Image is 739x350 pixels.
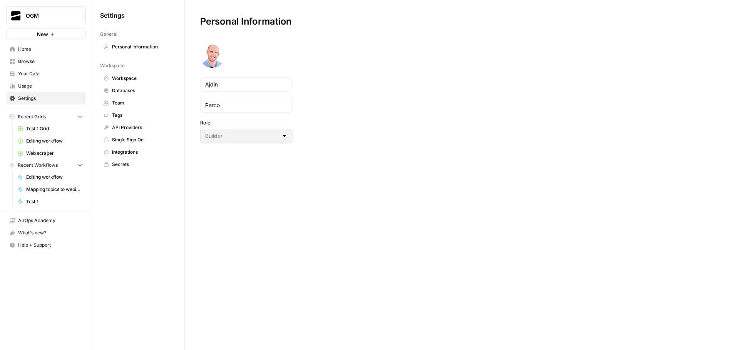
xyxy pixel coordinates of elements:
span: Your Data [18,70,82,77]
button: Recent Workflows [6,159,86,171]
span: New [37,30,48,38]
a: Single Sign On [100,134,177,146]
span: Recent Grids [18,113,46,120]
a: Personal Information [100,41,177,53]
a: Secrets [100,158,177,171]
span: Recent Workflows [18,162,58,169]
a: Mapping topics to webinars, case studies, and products [14,183,86,196]
a: AirOps Academy [6,214,86,227]
span: API Providers [112,124,173,131]
a: Tags [100,109,177,121]
button: Help + Support [6,239,86,251]
button: What's new? [6,227,86,239]
a: Test 1 [14,196,86,208]
img: avatar [200,43,225,68]
button: New [6,28,86,40]
span: Test 1 [26,198,82,205]
label: Role [200,119,293,126]
span: Secrets [112,161,173,168]
a: Settings [6,92,86,105]
a: Usage [6,80,86,92]
a: Your Data [6,68,86,80]
div: Personal Information [185,15,307,28]
a: Editing workflow [14,135,86,147]
a: Editing workflow [14,171,86,183]
span: Mapping topics to webinars, case studies, and products [26,186,82,193]
span: Browse [18,58,82,65]
span: Web scraper [26,150,82,157]
div: What's new? [7,227,85,239]
span: AirOps Academy [18,217,82,224]
a: Team [100,97,177,109]
span: Tags [112,112,173,119]
img: OGM Logo [9,9,23,23]
span: General [100,31,117,38]
a: Databases [100,85,177,97]
span: Personal Information [112,43,173,50]
button: Workspace: OGM [6,6,86,25]
span: Settings [100,11,125,20]
a: Home [6,43,86,55]
span: Team [112,100,173,106]
a: API Providers [100,121,177,134]
span: Editing workflow [26,174,82,181]
span: Settings [18,95,82,102]
span: Databases [112,87,173,94]
a: Integrations [100,146,177,158]
span: Help + Support [18,242,82,249]
a: Workspace [100,72,177,85]
span: Workspace [100,62,125,69]
span: Single Sign On [112,136,173,143]
a: Browse [6,55,86,68]
span: Home [18,46,82,53]
button: Recent Grids [6,111,86,123]
a: Test 1 Grid [14,123,86,135]
span: Test 1 Grid [26,125,82,132]
span: Usage [18,83,82,90]
span: OGM [26,12,72,20]
span: Integrations [112,149,173,156]
span: Workspace [112,75,173,82]
a: Web scraper [14,147,86,159]
span: Editing workflow [26,138,82,144]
